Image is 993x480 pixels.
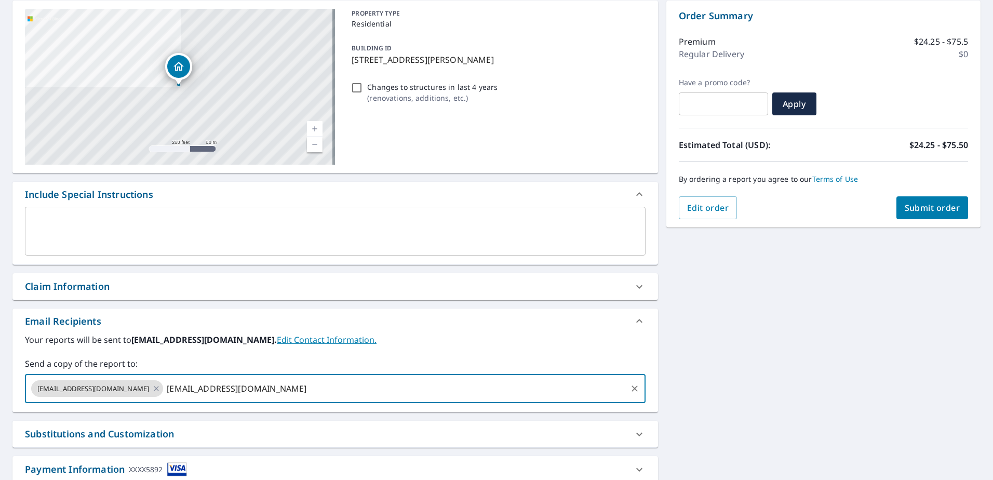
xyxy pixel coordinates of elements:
label: Your reports will be sent to [25,334,646,346]
p: $0 [959,48,968,60]
p: Regular Delivery [679,48,744,60]
span: Edit order [687,202,729,214]
div: Claim Information [12,273,658,300]
button: Edit order [679,196,737,219]
p: Residential [352,18,641,29]
div: Include Special Instructions [25,188,153,202]
p: Changes to structures in last 4 years [367,82,498,92]
p: Order Summary [679,9,968,23]
div: Payment Information [25,462,187,476]
label: Send a copy of the report to: [25,357,646,370]
p: By ordering a report you agree to our [679,175,968,184]
p: $24.25 - $75.50 [909,139,968,151]
span: Apply [781,98,808,110]
button: Clear [627,381,642,396]
div: Email Recipients [25,314,101,328]
b: [EMAIL_ADDRESS][DOMAIN_NAME]. [131,334,277,345]
div: [EMAIL_ADDRESS][DOMAIN_NAME] [31,380,163,397]
p: PROPERTY TYPE [352,9,641,18]
label: Have a promo code? [679,78,768,87]
button: Submit order [896,196,969,219]
p: Premium [679,35,716,48]
div: Substitutions and Customization [25,427,174,441]
button: Apply [772,92,816,115]
span: Submit order [905,202,960,214]
div: XXXX5892 [129,462,163,476]
div: Substitutions and Customization [12,421,658,447]
p: Estimated Total (USD): [679,139,824,151]
p: ( renovations, additions, etc. ) [367,92,498,103]
p: $24.25 - $75.5 [914,35,968,48]
div: Claim Information [25,279,110,294]
div: Include Special Instructions [12,182,658,207]
p: [STREET_ADDRESS][PERSON_NAME] [352,54,641,66]
a: Current Level 17, Zoom In [307,121,323,137]
a: Current Level 17, Zoom Out [307,137,323,152]
span: [EMAIL_ADDRESS][DOMAIN_NAME] [31,384,155,394]
p: BUILDING ID [352,44,392,52]
a: Terms of Use [812,174,858,184]
div: Email Recipients [12,309,658,334]
img: cardImage [167,462,187,476]
div: Dropped pin, building 1, Residential property, 4406 Arcadia Dr Norcross, GA 30093 [165,53,192,85]
a: EditContactInfo [277,334,377,345]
